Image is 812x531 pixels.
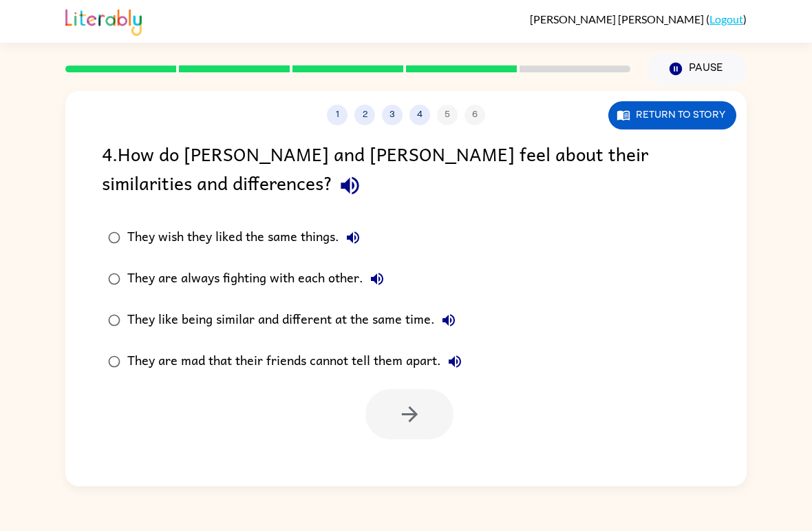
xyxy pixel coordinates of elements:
div: ( ) [530,12,747,25]
div: They wish they liked the same things. [127,224,367,251]
img: Literably [65,6,142,36]
div: They are mad that their friends cannot tell them apart. [127,348,469,375]
button: They like being similar and different at the same time. [435,306,462,334]
div: 4 . How do [PERSON_NAME] and [PERSON_NAME] feel about their similarities and differences? [102,139,710,203]
button: 4 [409,105,430,125]
button: Pause [647,53,747,85]
button: 1 [327,105,348,125]
button: Return to story [608,101,736,129]
a: Logout [709,12,743,25]
button: They are mad that their friends cannot tell them apart. [441,348,469,375]
div: They are always fighting with each other. [127,265,391,293]
div: They like being similar and different at the same time. [127,306,462,334]
button: 3 [382,105,403,125]
button: They are always fighting with each other. [363,265,391,293]
button: 2 [354,105,375,125]
span: [PERSON_NAME] [PERSON_NAME] [530,12,706,25]
button: They wish they liked the same things. [339,224,367,251]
